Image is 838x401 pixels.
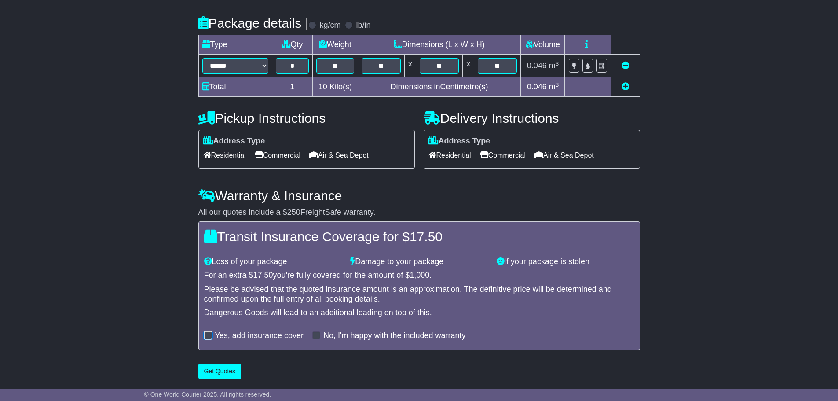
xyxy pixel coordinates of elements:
td: Qty [272,35,313,55]
label: No, I'm happy with the included warranty [323,331,466,341]
span: Residential [428,148,471,162]
label: Yes, add insurance cover [215,331,304,341]
td: 1 [272,77,313,97]
h4: Warranty & Insurance [198,188,640,203]
h4: Delivery Instructions [424,111,640,125]
a: Add new item [622,82,629,91]
span: 0.046 [527,82,547,91]
div: For an extra $ you're fully covered for the amount of $ . [204,271,634,280]
span: Air & Sea Depot [534,148,594,162]
span: 17.50 [410,229,443,244]
td: Dimensions in Centimetre(s) [358,77,521,97]
td: Kilo(s) [313,77,358,97]
td: Volume [521,35,565,55]
div: Loss of your package [200,257,346,267]
td: Total [198,77,272,97]
button: Get Quotes [198,364,242,379]
div: Please be advised that the quoted insurance amount is an approximation. The definitive price will... [204,285,634,304]
span: 0.046 [527,61,547,70]
div: Dangerous Goods will lead to an additional loading on top of this. [204,308,634,318]
sup: 3 [556,60,559,67]
sup: 3 [556,81,559,88]
div: Damage to your package [346,257,492,267]
span: Air & Sea Depot [309,148,369,162]
td: x [463,55,474,77]
a: Remove this item [622,61,629,70]
label: Address Type [428,136,490,146]
h4: Package details | [198,16,309,30]
h4: Pickup Instructions [198,111,415,125]
span: 10 [318,82,327,91]
span: 250 [287,208,300,217]
label: kg/cm [319,21,340,30]
td: Type [198,35,272,55]
h4: Transit Insurance Coverage for $ [204,229,634,244]
span: 17.50 [253,271,273,280]
span: Commercial [255,148,300,162]
span: Residential [203,148,246,162]
label: lb/in [356,21,370,30]
div: All our quotes include a $ FreightSafe warranty. [198,208,640,217]
span: Commercial [480,148,526,162]
td: x [404,55,416,77]
td: Dimensions (L x W x H) [358,35,521,55]
span: 1,000 [410,271,429,280]
span: © One World Courier 2025. All rights reserved. [144,391,271,398]
label: Address Type [203,136,265,146]
span: m [549,82,559,91]
span: m [549,61,559,70]
div: If your package is stolen [492,257,639,267]
td: Weight [313,35,358,55]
